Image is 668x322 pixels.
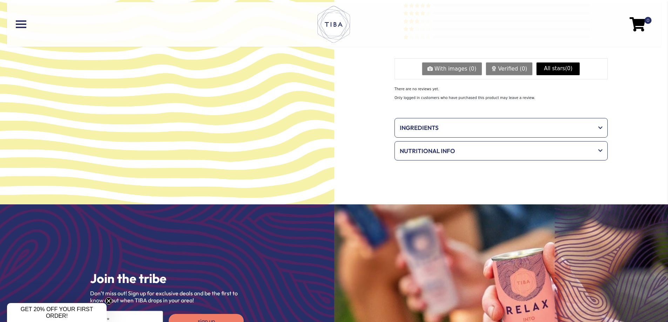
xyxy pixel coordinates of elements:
span: All stars( ) [544,65,573,72]
span: 0 [645,17,652,24]
span: 0 [522,66,525,72]
span: GET 20% OFF YOUR FIRST ORDER! [21,306,93,319]
span: Nutritional Info [400,146,593,156]
button: Close teaser [105,297,112,304]
span: Don’t miss out! Sign up for exclusive deals and be the first to know about when TIBA drops in you... [90,290,238,304]
span: 0 [567,65,571,72]
a: Verified (0) [486,62,533,75]
a: With images (0) [422,62,482,75]
p: Only logged in customers who have purchased this product may leave a review. [394,95,608,100]
a: 0 [629,22,645,26]
div: GET 20% OFF YOUR FIRST ORDER!Close teaser [7,303,107,322]
span: 0 [471,66,474,72]
span: Ingredients [400,123,593,132]
p: There are no reviews yet. [394,86,608,92]
span: Join the tribe [90,270,167,286]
